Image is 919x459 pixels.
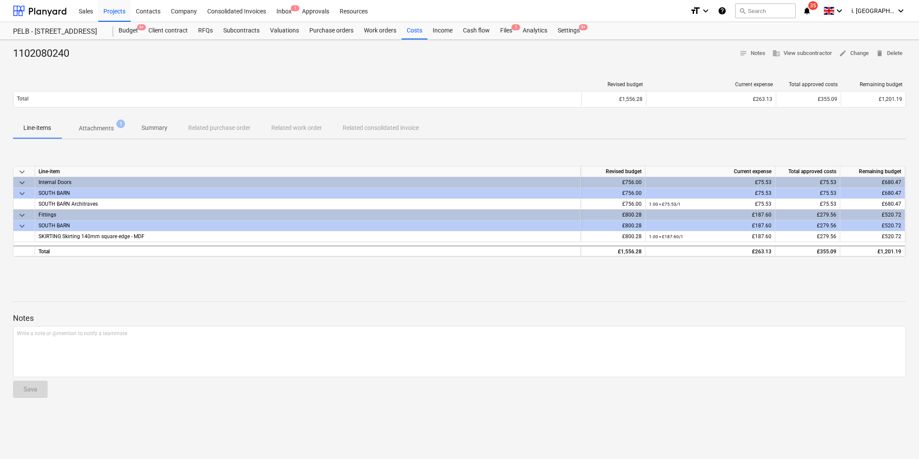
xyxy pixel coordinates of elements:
div: Total [35,246,581,256]
span: £75.53 [820,201,836,207]
div: Settings [553,22,585,39]
div: 1102080240 [13,47,76,61]
button: Change [835,47,872,60]
div: £187.60 [649,210,771,220]
small: 1.00 × £75.53 / 1 [649,202,681,207]
div: Revised budget [585,81,643,87]
span: 1 [511,24,520,30]
span: keyboard_arrow_down [17,188,27,199]
div: Remaining budget [840,166,905,177]
p: Summary [141,123,167,133]
div: £263.13 [649,246,771,257]
a: Cash flow [458,22,495,39]
div: £1,556.28 [581,92,646,106]
div: £800.28 [581,231,646,242]
span: Notes [739,48,765,58]
span: £680.47 [882,201,901,207]
span: 9+ [137,24,146,30]
span: keyboard_arrow_down [17,221,27,231]
div: Remaining budget [845,81,903,87]
span: 1 [291,5,299,11]
div: £800.28 [581,210,646,220]
div: £1,201.19 [840,246,905,256]
a: Budget9+ [113,22,143,39]
span: 9+ [579,24,588,30]
div: Current expense [646,166,775,177]
span: delete [876,49,884,57]
a: Files1 [495,22,517,39]
p: Total [17,95,29,103]
div: £355.09 [776,92,841,106]
div: SOUTH BARN [39,188,577,198]
div: SOUTH BARN [39,220,577,231]
span: SKIRTING Skirting 140mm square edge - MDF [39,233,145,239]
small: 1.00 × £187.60 / 1 [649,234,683,239]
a: Costs [402,22,427,39]
p: Attachments [79,124,114,133]
div: Files [495,22,517,39]
div: Total approved costs [780,81,838,87]
div: £1,556.28 [581,246,646,256]
button: View subcontractor [769,47,835,60]
div: £520.72 [840,220,905,231]
div: Budget [113,22,143,39]
div: £756.00 [581,177,646,188]
span: £520.72 [882,233,901,239]
div: £75.53 [775,177,840,188]
span: Delete [876,48,903,58]
div: Revised budget [581,166,646,177]
span: £1,201.19 [879,96,902,102]
a: Settings9+ [553,22,585,39]
div: £75.53 [775,188,840,199]
div: £279.56 [775,210,840,220]
div: Current expense [650,81,773,87]
div: £680.47 [840,188,905,199]
a: Income [427,22,458,39]
span: keyboard_arrow_down [17,167,27,177]
div: Line-item [35,166,581,177]
span: business [772,49,780,57]
p: Line-items [23,123,51,133]
div: PELB - [STREET_ADDRESS] [13,27,103,36]
a: Purchase orders [304,22,359,39]
div: £756.00 [581,199,646,210]
span: 1 [116,120,125,128]
div: £187.60 [649,231,771,242]
div: £263.13 [650,96,772,102]
a: Work orders [359,22,402,39]
a: Client contract [143,22,193,39]
iframe: Chat Widget [876,417,919,459]
span: SOUTH BARN Architraves [39,201,98,207]
div: £800.28 [581,220,646,231]
a: RFQs [193,22,218,39]
div: Total approved costs [775,166,840,177]
a: Valuations [265,22,304,39]
button: Notes [736,47,769,60]
button: Delete [872,47,906,60]
a: Analytics [517,22,553,39]
a: Subcontracts [218,22,265,39]
p: Notes [13,313,906,323]
div: £75.53 [649,199,771,210]
span: edit [839,49,847,57]
div: Fittings [39,210,577,220]
div: £75.53 [649,177,771,188]
span: notes [739,49,747,57]
span: View subcontractor [772,48,832,58]
div: £520.72 [840,210,905,220]
div: £279.56 [775,220,840,231]
div: £355.09 [775,246,840,256]
span: keyboard_arrow_down [17,178,27,188]
div: £187.60 [649,220,771,231]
